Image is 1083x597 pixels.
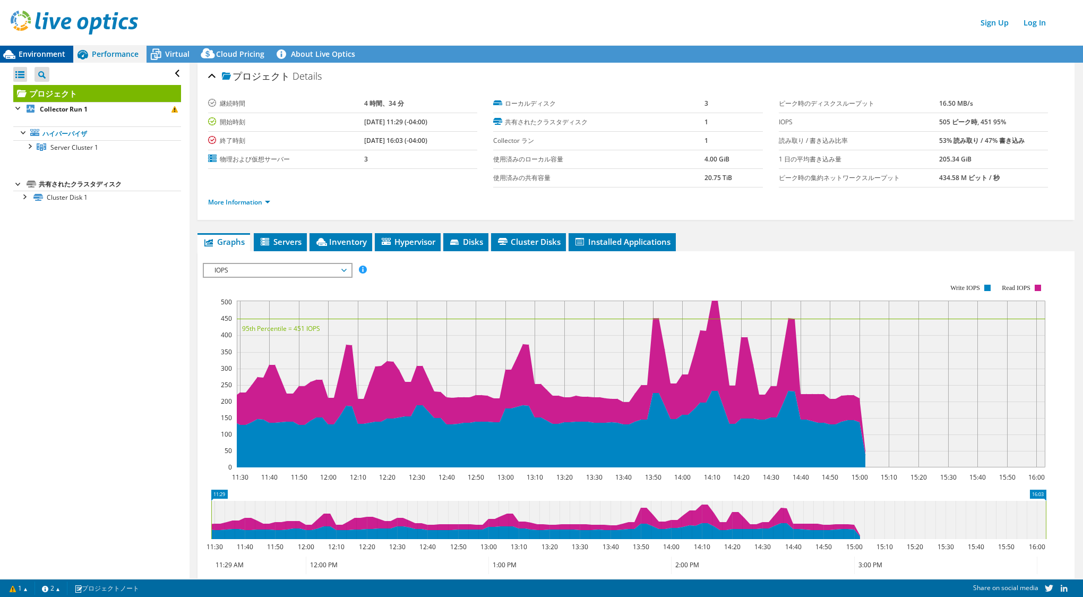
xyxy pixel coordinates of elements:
span: Disks [449,236,483,247]
a: 1 [2,582,35,595]
text: 200 [221,397,232,406]
label: ローカルディスク [493,98,704,109]
b: 4 時間、34 分 [364,99,404,108]
span: IOPS [209,264,346,277]
b: 1 [704,136,708,145]
b: 20.75 TiB [704,173,732,182]
text: 100 [221,430,232,439]
span: プロジェクト [222,71,290,82]
text: 250 [221,380,232,389]
label: 開始時刻 [208,117,364,127]
text: 15:40 [968,542,984,551]
text: 14:30 [763,473,779,482]
b: [DATE] 16:03 (-04:00) [364,136,427,145]
label: 継続時間 [208,98,364,109]
b: 434.58 M ビット / 秒 [939,173,1000,182]
text: 13:10 [527,473,543,482]
text: 12:00 [298,542,314,551]
label: 読み取り / 書き込み比率 [779,135,940,146]
text: 13:10 [511,542,527,551]
label: 共有されたクラスタディスク [493,117,704,127]
label: IOPS [779,117,940,127]
img: live_optics_svg.svg [11,11,138,35]
span: Cloud Pricing [216,49,264,59]
b: 3 [364,155,368,164]
text: 12:10 [350,473,366,482]
label: 終了時刻 [208,135,364,146]
text: 15:20 [907,542,923,551]
text: 15:50 [998,542,1015,551]
span: Hypervisor [380,236,435,247]
text: 14:50 [822,473,838,482]
text: 0 [228,463,232,472]
text: 11:50 [291,473,307,482]
span: Inventory [315,236,367,247]
label: Collector ラン [493,135,704,146]
span: Share on social media [973,583,1038,592]
span: Cluster Disks [496,236,561,247]
text: 16:00 [1029,542,1045,551]
text: 13:00 [497,473,514,482]
a: More Information [208,198,270,207]
text: 15:30 [940,473,957,482]
span: Graphs [203,236,245,247]
text: 13:40 [603,542,619,551]
a: Collector Run 1 [13,102,181,116]
div: 共有されたクラスタディスク [39,178,181,191]
text: 13:50 [645,473,661,482]
text: 11:50 [267,542,283,551]
label: ピーク時の集約ネットワークスループット [779,173,940,183]
text: 13:50 [633,542,649,551]
text: 12:50 [450,542,467,551]
b: 53% 読み取り / 47% 書き込み [939,136,1025,145]
a: Cluster Disk 1 [13,191,181,204]
a: プロジェクト [13,85,181,102]
text: 13:40 [615,473,632,482]
b: 16.50 MB/s [939,99,973,108]
text: 14:50 [815,542,832,551]
a: Server Cluster 1 [13,140,181,154]
text: 13:20 [541,542,558,551]
text: 11:30 [207,542,223,551]
a: 2 [35,582,67,595]
label: ピーク時のディスクスループット [779,98,940,109]
text: 150 [221,413,232,422]
text: 12:20 [379,473,396,482]
text: 14:30 [754,542,771,551]
text: 15:20 [910,473,927,482]
text: 15:40 [969,473,986,482]
span: Environment [19,49,65,59]
label: 物理および仮想サーバー [208,154,364,165]
text: 400 [221,330,232,339]
a: About Live Optics [272,46,363,63]
text: 500 [221,297,232,306]
text: 15:10 [876,542,893,551]
text: 12:40 [439,473,455,482]
text: 14:10 [704,473,720,482]
b: 505 ピーク時, 451 95% [939,117,1006,126]
text: 15:50 [999,473,1016,482]
text: 12:50 [468,473,484,482]
text: 450 [221,314,232,323]
text: 14:40 [793,473,809,482]
text: 11:40 [237,542,253,551]
text: 50 [225,446,232,455]
span: Details [293,70,322,82]
text: 95th Percentile = 451 IOPS [242,324,320,333]
span: Installed Applications [574,236,671,247]
label: 1 日の平均書き込み量 [779,154,940,165]
text: 15:30 [938,542,954,551]
text: 14:20 [724,542,741,551]
text: 12:40 [419,542,436,551]
text: 16:00 [1028,473,1045,482]
text: 14:40 [785,542,802,551]
text: Write IOPS [950,284,980,292]
span: Servers [259,236,302,247]
b: 205.34 GiB [939,155,972,164]
text: 11:40 [261,473,278,482]
text: 13:00 [480,542,497,551]
b: [DATE] 11:29 (-04:00) [364,117,427,126]
label: 使用済みのローカル容量 [493,154,704,165]
b: 1 [704,117,708,126]
a: Log In [1018,15,1051,30]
